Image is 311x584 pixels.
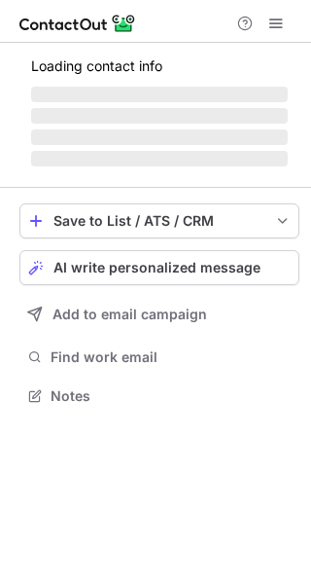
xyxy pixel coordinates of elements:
span: ‌ [31,87,288,102]
span: Add to email campaign [52,307,207,322]
button: save-profile-one-click [19,203,299,238]
p: Loading contact info [31,58,288,74]
button: Notes [19,383,299,410]
button: AI write personalized message [19,250,299,285]
span: Find work email [51,348,292,366]
button: Add to email campaign [19,297,299,332]
div: Save to List / ATS / CRM [53,213,265,229]
button: Find work email [19,344,299,371]
span: AI write personalized message [53,260,260,275]
span: ‌ [31,108,288,124]
span: Notes [51,387,292,405]
img: ContactOut v5.3.10 [19,12,136,35]
span: ‌ [31,129,288,145]
span: ‌ [31,151,288,166]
